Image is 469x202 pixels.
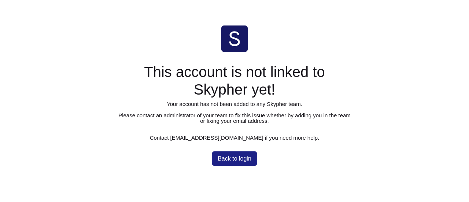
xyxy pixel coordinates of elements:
[218,155,251,161] span: Back to login
[117,101,352,106] p: Your account has not been added to any Skypher team.
[117,63,352,98] h1: This account is not linked to Skypher yet!
[117,135,352,140] p: Contact [EMAIL_ADDRESS][DOMAIN_NAME] if you need more help.
[221,25,248,52] img: skypher
[117,112,352,123] p: Please contact an administrator of your team to fix this issue whether by adding you in the team ...
[212,151,257,166] button: Back to login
